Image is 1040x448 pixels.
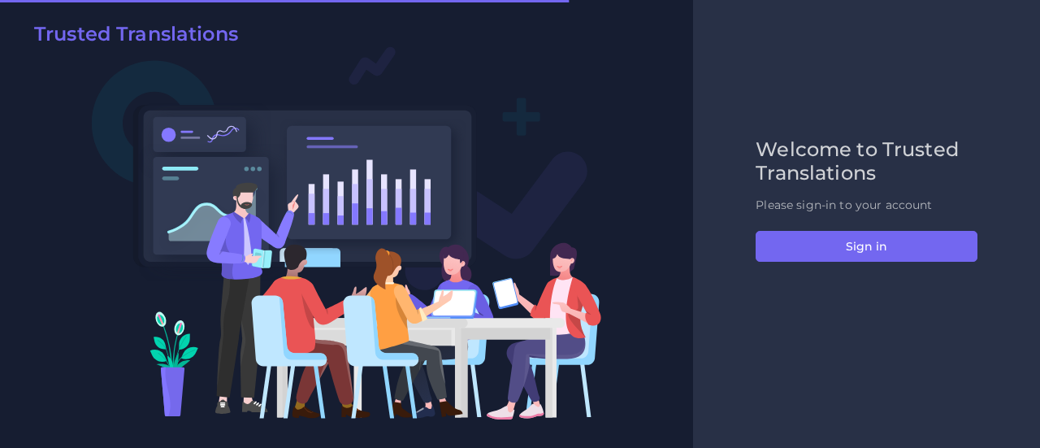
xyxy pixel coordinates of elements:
h2: Trusted Translations [34,23,238,46]
p: Please sign-in to your account [756,197,977,214]
img: Login V2 [91,46,602,420]
a: Trusted Translations [23,23,238,52]
button: Sign in [756,231,977,262]
h2: Welcome to Trusted Translations [756,138,977,185]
